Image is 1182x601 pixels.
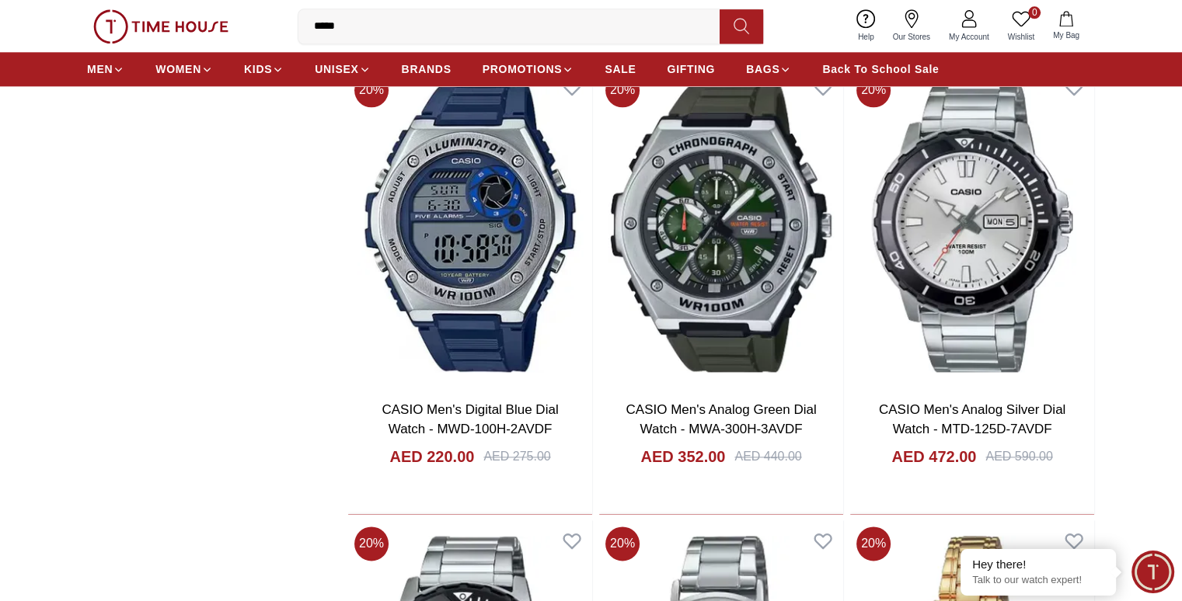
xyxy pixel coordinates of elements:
span: SALE [605,61,636,77]
span: PROMOTIONS [483,61,563,77]
h4: AED 472.00 [891,446,976,467]
a: CASIO Men's Analog Silver Dial Watch - MTD-125D-7AVDF [879,402,1065,437]
span: 20 % [856,526,891,561]
span: My Account [943,31,995,43]
a: CASIO Men's Analog Green Dial Watch - MWA-300H-3AVDF [626,402,816,437]
span: 20 % [856,73,891,107]
a: PROMOTIONS [483,55,574,83]
span: BRANDS [402,61,452,77]
span: WOMEN [155,61,201,77]
span: 20 % [605,526,640,561]
span: Help [852,31,880,43]
a: Help [849,6,884,46]
a: Back To School Sale [822,55,939,83]
span: 0 [1028,6,1041,19]
img: CASIO Men's Digital Blue Dial Watch - MWD-100H-2AVDF [348,67,592,387]
span: BAGS [746,61,779,77]
div: Hey there! [972,557,1104,572]
a: 0Wishlist [999,6,1044,46]
a: MEN [87,55,124,83]
span: MEN [87,61,113,77]
span: 20 % [354,73,389,107]
span: Our Stores [887,31,936,43]
h4: AED 220.00 [389,446,474,467]
a: SALE [605,55,636,83]
button: My Bag [1044,8,1089,44]
a: BRANDS [402,55,452,83]
span: My Bag [1047,30,1086,41]
a: Our Stores [884,6,940,46]
p: Talk to our watch expert! [972,574,1104,587]
div: AED 590.00 [985,447,1052,466]
div: Chat Widget [1131,551,1174,593]
span: 20 % [605,73,640,107]
span: GIFTING [667,61,715,77]
a: UNISEX [315,55,370,83]
div: AED 440.00 [734,447,801,466]
span: UNISEX [315,61,358,77]
span: KIDS [244,61,272,77]
a: GIFTING [667,55,715,83]
span: Back To School Sale [822,61,939,77]
a: BAGS [746,55,791,83]
h4: AED 352.00 [640,446,725,467]
a: KIDS [244,55,284,83]
span: 20 % [354,526,389,561]
img: CASIO Men's Analog Green Dial Watch - MWA-300H-3AVDF [599,67,843,387]
a: WOMEN [155,55,213,83]
span: Wishlist [1002,31,1041,43]
img: CASIO Men's Analog Silver Dial Watch - MTD-125D-7AVDF [850,67,1094,387]
img: ... [93,9,228,43]
div: AED 275.00 [483,447,550,466]
a: CASIO Men's Digital Blue Dial Watch - MWD-100H-2AVDF [382,402,558,437]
